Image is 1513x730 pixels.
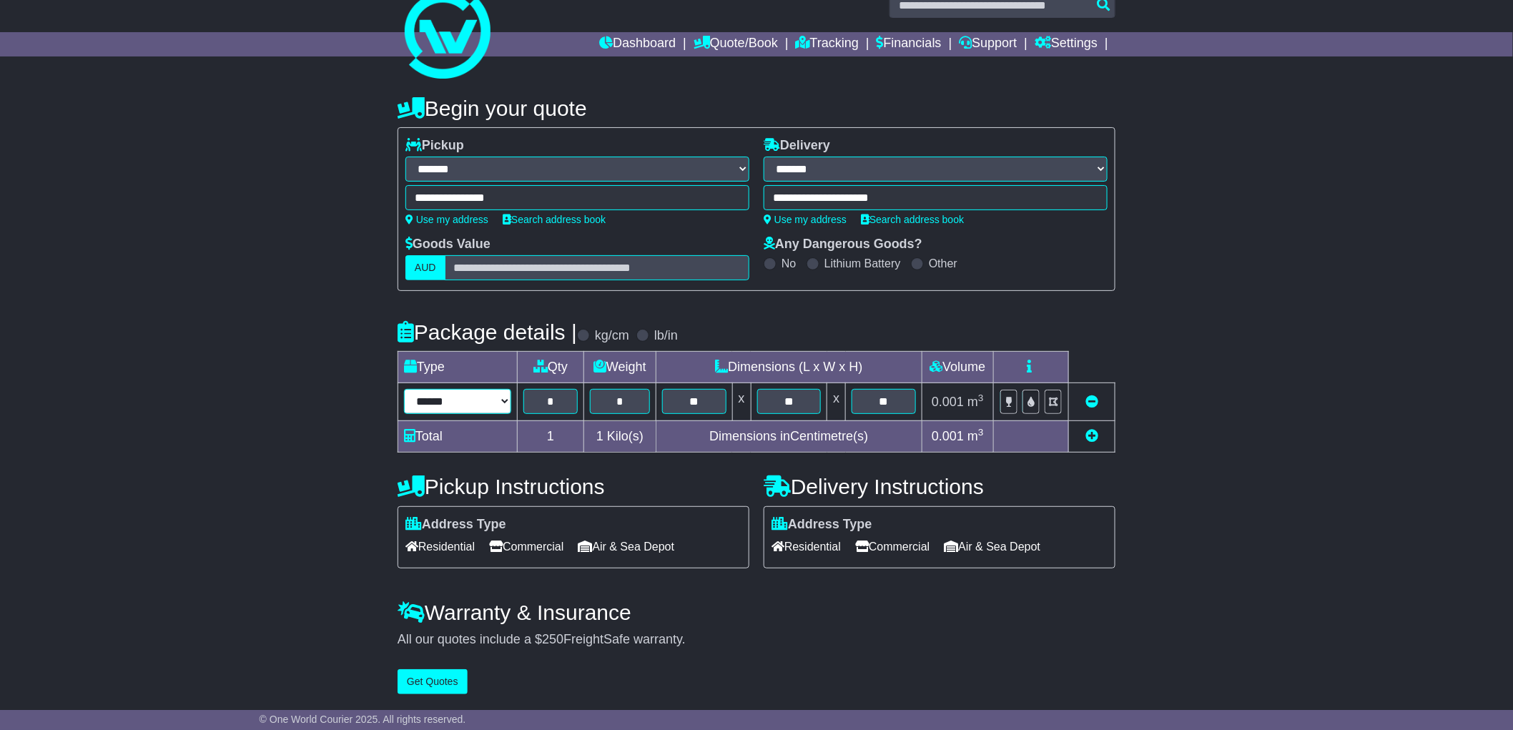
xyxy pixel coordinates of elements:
a: Add new item [1085,429,1098,443]
a: Tracking [796,32,859,56]
td: Weight [584,352,656,383]
td: Kilo(s) [584,420,656,452]
label: Lithium Battery [824,257,901,270]
a: Use my address [405,214,488,225]
label: kg/cm [595,328,629,344]
a: Remove this item [1085,395,1098,409]
a: Search address book [503,214,606,225]
label: Pickup [405,138,464,154]
td: Qty [518,352,584,383]
td: Dimensions in Centimetre(s) [656,420,922,452]
h4: Warranty & Insurance [398,601,1115,624]
a: Dashboard [599,32,676,56]
span: m [967,429,984,443]
span: Commercial [489,536,563,558]
label: Address Type [405,517,506,533]
a: Support [960,32,1017,56]
span: 1 [596,429,603,443]
td: Type [398,352,518,383]
span: © One World Courier 2025. All rights reserved. [260,714,466,725]
button: Get Quotes [398,669,468,694]
td: Volume [922,352,993,383]
td: x [827,383,846,420]
label: Any Dangerous Goods? [764,237,922,252]
h4: Delivery Instructions [764,475,1115,498]
span: 250 [542,632,563,646]
span: Residential [772,536,841,558]
label: Other [929,257,957,270]
a: Settings [1035,32,1098,56]
h4: Pickup Instructions [398,475,749,498]
label: Delivery [764,138,830,154]
td: Dimensions (L x W x H) [656,352,922,383]
label: Address Type [772,517,872,533]
td: 1 [518,420,584,452]
span: 0.001 [932,395,964,409]
td: Total [398,420,518,452]
label: No [782,257,796,270]
span: Air & Sea Depot [945,536,1041,558]
span: Commercial [855,536,930,558]
h4: Package details | [398,320,577,344]
a: Financials [877,32,942,56]
a: Quote/Book [694,32,778,56]
h4: Begin your quote [398,97,1115,120]
td: x [732,383,751,420]
label: AUD [405,255,445,280]
span: Residential [405,536,475,558]
div: All our quotes include a $ FreightSafe warranty. [398,632,1115,648]
label: lb/in [654,328,678,344]
sup: 3 [978,427,984,438]
label: Goods Value [405,237,491,252]
span: 0.001 [932,429,964,443]
span: m [967,395,984,409]
span: Air & Sea Depot [578,536,675,558]
a: Search address book [861,214,964,225]
a: Use my address [764,214,847,225]
sup: 3 [978,393,984,403]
